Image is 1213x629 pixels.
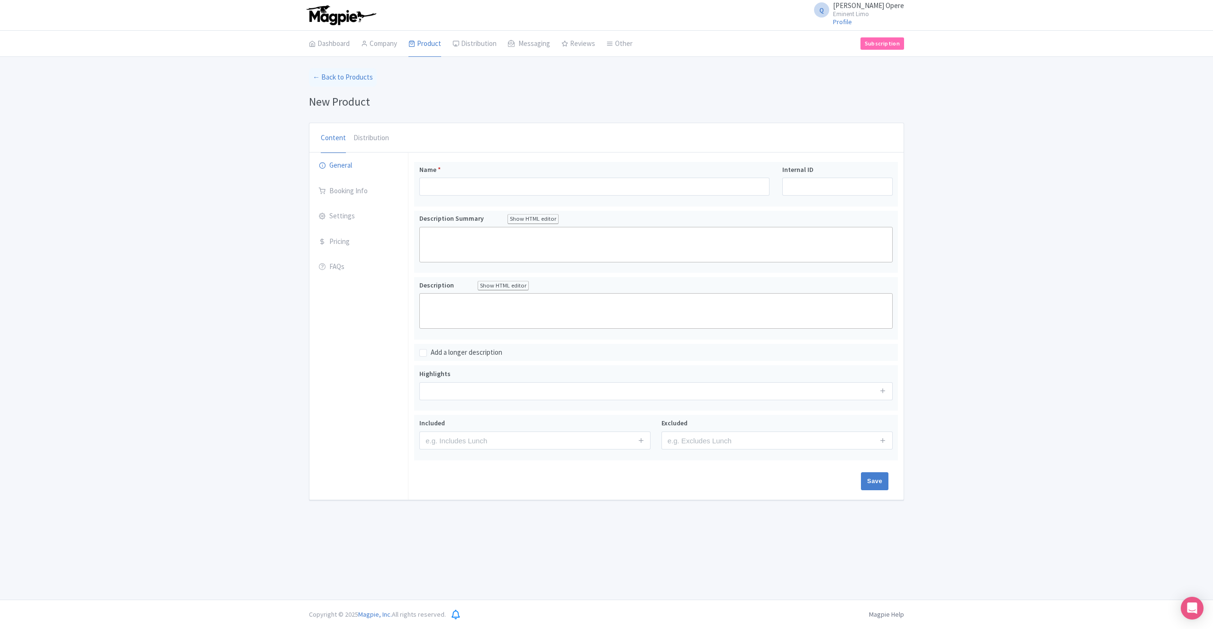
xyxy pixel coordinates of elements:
[833,18,852,26] a: Profile
[303,610,452,620] div: Copyright © 2025 All rights reserved.
[453,31,497,57] a: Distribution
[419,214,484,223] span: Description Summary
[321,123,346,153] a: Content
[358,610,392,619] span: Magpie, Inc.
[419,165,436,174] span: Name
[1181,597,1204,620] div: Open Intercom Messenger
[808,2,904,17] a: Q [PERSON_NAME] Opere Eminent Limo
[861,472,888,490] input: Save
[408,31,441,57] a: Product
[561,31,595,57] a: Reviews
[419,281,454,290] span: Description
[309,153,408,179] a: General
[814,2,829,18] span: Q
[419,419,445,427] span: Included
[309,92,370,111] h1: New Product
[309,68,377,87] a: ← Back to Products
[833,11,904,17] small: Eminent Limo
[860,37,904,50] a: Subscription
[419,369,451,378] span: Highlights
[661,419,688,427] span: Excluded
[507,214,559,224] div: Show HTML editor
[309,229,408,255] a: Pricing
[309,178,408,205] a: Booking Info
[304,5,378,26] img: logo-ab69f6fb50320c5b225c76a69d11143b.png
[309,31,350,57] a: Dashboard
[661,431,893,449] input: e.g. Excludes Lunch
[353,123,389,153] a: Distribution
[361,31,397,57] a: Company
[833,1,904,10] span: [PERSON_NAME] Opere
[419,431,651,449] input: e.g. Includes Lunch
[431,348,502,357] span: Add a longer description
[508,31,550,57] a: Messaging
[309,203,408,230] a: Settings
[478,281,529,291] div: Show HTML editor
[309,254,408,280] a: FAQs
[782,165,814,174] span: Internal ID
[869,610,904,619] a: Magpie Help
[606,31,633,57] a: Other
